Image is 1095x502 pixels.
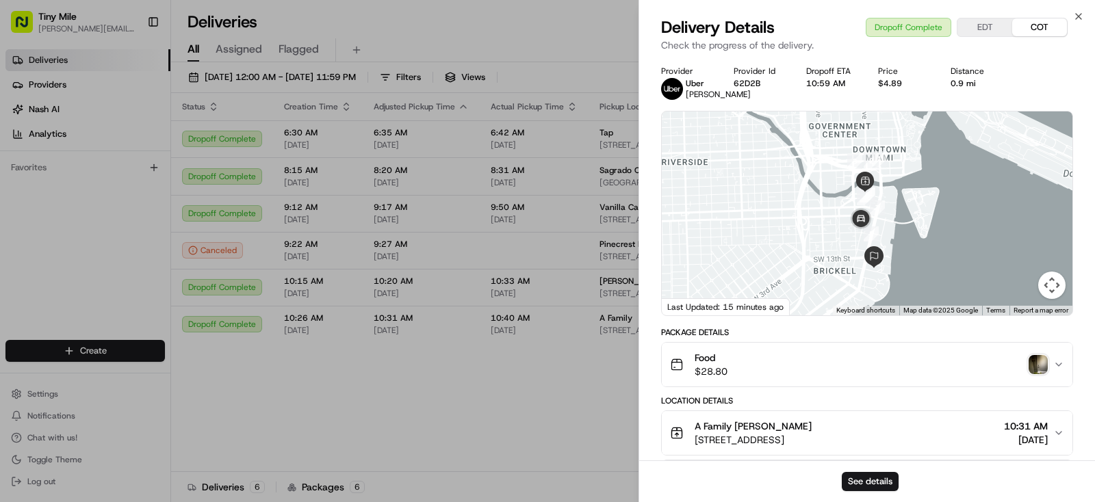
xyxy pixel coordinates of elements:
div: Distance [951,66,1001,77]
a: Report a map error [1014,306,1068,314]
span: Map data ©2025 Google [903,306,978,314]
div: $4.89 [878,78,929,89]
div: 📗 [14,200,25,211]
span: Food [695,351,727,365]
div: Provider Id [734,66,784,77]
span: Pylon [136,232,166,242]
button: COT [1012,18,1067,36]
div: 7 [870,200,885,215]
span: $28.80 [695,365,727,378]
span: Uber [686,78,704,89]
div: 💻 [116,200,127,211]
a: 💻API Documentation [110,193,225,217]
span: [STREET_ADDRESS] [695,433,812,447]
button: Food$28.80photo_proof_of_delivery image [662,343,1072,386]
button: Keyboard shortcuts [836,306,895,315]
button: A Family [PERSON_NAME][STREET_ADDRESS]10:31 AM[DATE] [662,411,1072,455]
div: Start new chat [47,131,224,144]
button: Start new chat [233,135,249,151]
span: 10:31 AM [1004,419,1048,433]
img: Google [665,298,710,315]
a: 📗Knowledge Base [8,193,110,217]
span: [DATE] [1004,433,1048,447]
div: 3 [847,154,862,169]
p: Welcome 👋 [14,55,249,77]
input: Clear [36,88,226,103]
div: 0.9 mi [951,78,1001,89]
img: uber-new-logo.jpeg [661,78,683,100]
div: 8 [864,226,879,241]
p: Check the progress of the delivery. [661,38,1073,52]
a: Terms (opens in new tab) [986,306,1005,314]
button: Map camera controls [1038,272,1066,299]
div: 6 [860,187,875,202]
div: 1 [872,151,887,166]
div: 10:59 AM [806,78,857,89]
span: API Documentation [129,198,220,212]
a: Powered byPylon [96,231,166,242]
img: Nash [14,14,41,41]
a: Open this area in Google Maps (opens a new window) [665,298,710,315]
button: See details [842,472,899,491]
img: 1736555255976-a54dd68f-1ca7-489b-9aae-adbdc363a1c4 [14,131,38,155]
div: We're available if you need us! [47,144,173,155]
div: Provider [661,66,712,77]
span: [PERSON_NAME] [686,89,751,100]
div: Last Updated: 15 minutes ago [662,298,790,315]
span: Knowledge Base [27,198,105,212]
span: Delivery Details [661,16,775,38]
button: 62D2B [734,78,760,89]
div: Price [878,66,929,77]
div: Location Details [661,395,1073,406]
div: Dropoff ETA [806,66,857,77]
img: photo_proof_of_delivery image [1029,355,1048,374]
button: EDT [957,18,1012,36]
span: A Family [PERSON_NAME] [695,419,812,433]
div: 4 [857,190,872,205]
div: Package Details [661,327,1073,338]
div: 2 [864,153,879,168]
